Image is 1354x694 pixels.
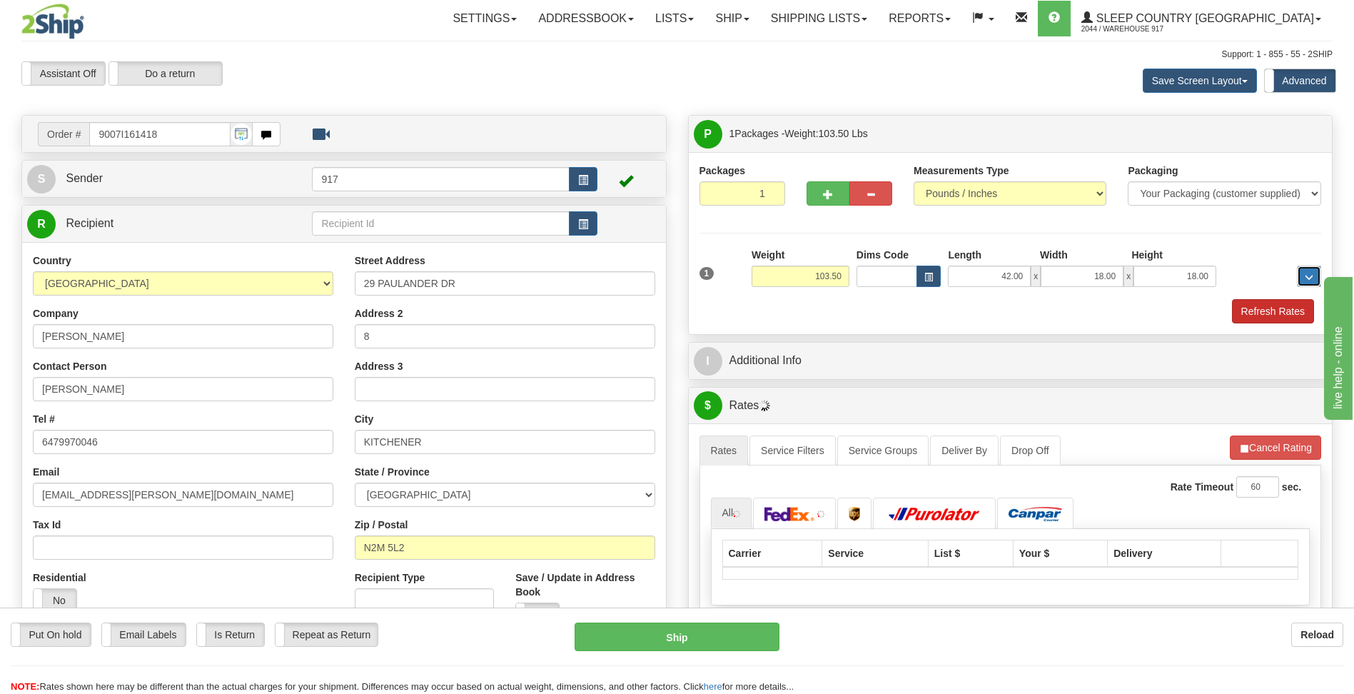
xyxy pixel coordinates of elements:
[355,412,373,426] label: City
[1009,507,1062,521] img: Canpar
[849,507,861,521] img: UPS
[33,359,106,373] label: Contact Person
[837,436,929,466] a: Service Groups
[699,267,714,280] span: 1
[66,172,103,184] span: Sender
[109,62,222,85] label: Do a return
[27,210,56,238] span: R
[33,570,86,585] label: Residential
[27,164,312,193] a: S Sender
[729,119,868,148] span: Packages -
[694,391,1328,421] a: $Rates
[197,623,264,646] label: Is Return
[852,128,868,139] span: Lbs
[1123,266,1133,287] span: x
[948,248,981,262] label: Length
[231,124,252,145] img: API
[729,128,735,139] span: 1
[33,306,79,321] label: Company
[1265,69,1335,92] label: Advanced
[1291,623,1343,647] button: Reload
[704,681,722,692] a: here
[914,164,1009,178] label: Measurements Type
[27,209,281,238] a: R Recipient
[817,511,824,518] img: tiny_red.gif
[857,248,909,262] label: Dims Code
[822,540,928,567] th: Service
[645,1,704,36] a: Lists
[1081,22,1188,36] span: 2044 / Warehouse 917
[694,391,722,420] span: $
[516,603,559,626] label: No
[1321,274,1353,420] iframe: chat widget
[355,465,430,479] label: State / Province
[312,167,569,191] input: Sender Id
[694,120,722,149] span: P
[33,465,59,479] label: Email
[699,436,749,466] a: Rates
[11,681,39,692] span: NOTE:
[27,165,56,193] span: S
[442,1,527,36] a: Settings
[355,570,425,585] label: Recipient Type
[1093,12,1314,24] span: Sleep Country [GEOGRAPHIC_DATA]
[312,211,569,236] input: Recipient Id
[38,122,89,146] span: Order #
[819,128,849,139] span: 103.50
[21,4,84,39] img: logo2044.jpg
[21,49,1333,61] div: Support: 1 - 855 - 55 - 2SHIP
[1300,629,1334,640] b: Reload
[1230,436,1321,460] button: Cancel Rating
[711,498,752,528] a: All
[1000,436,1061,466] a: Drop Off
[930,436,999,466] a: Deliver By
[1128,164,1178,178] label: Packaging
[1232,299,1314,323] button: Refresh Rates
[276,623,378,646] label: Repeat as Return
[722,540,822,567] th: Carrier
[1031,266,1041,287] span: x
[764,507,814,521] img: FedEx
[515,570,655,599] label: Save / Update in Address Book
[878,1,961,36] a: Reports
[1013,540,1107,567] th: Your $
[759,400,770,411] img: Progress.gif
[760,1,878,36] a: Shipping lists
[699,164,746,178] label: Packages
[784,128,868,139] span: Weight:
[1282,480,1301,494] label: sec.
[34,589,76,612] label: No
[575,623,779,651] button: Ship
[1131,248,1163,262] label: Height
[694,119,1328,149] a: P 1Packages -Weight:103.50 Lbs
[527,1,645,36] a: Addressbook
[1071,1,1332,36] a: Sleep Country [GEOGRAPHIC_DATA] 2044 / Warehouse 917
[102,623,186,646] label: Email Labels
[733,511,740,518] img: tiny_red.gif
[11,9,132,26] div: live help - online
[22,62,105,85] label: Assistant Off
[11,623,91,646] label: Put On hold
[355,359,403,373] label: Address 3
[355,518,408,532] label: Zip / Postal
[752,248,784,262] label: Weight
[355,253,425,268] label: Street Address
[355,271,655,296] input: Enter a location
[694,346,1328,376] a: IAdditional Info
[1108,540,1221,567] th: Delivery
[1171,480,1233,494] label: Rate Timeout
[1040,248,1068,262] label: Width
[704,1,759,36] a: Ship
[33,412,55,426] label: Tel #
[66,217,113,229] span: Recipient
[1143,69,1257,93] button: Save Screen Layout
[749,436,836,466] a: Service Filters
[355,306,403,321] label: Address 2
[33,253,71,268] label: Country
[1297,266,1321,287] div: ...
[33,518,61,532] label: Tax Id
[928,540,1013,567] th: List $
[694,347,722,376] span: I
[884,507,984,521] img: Purolator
